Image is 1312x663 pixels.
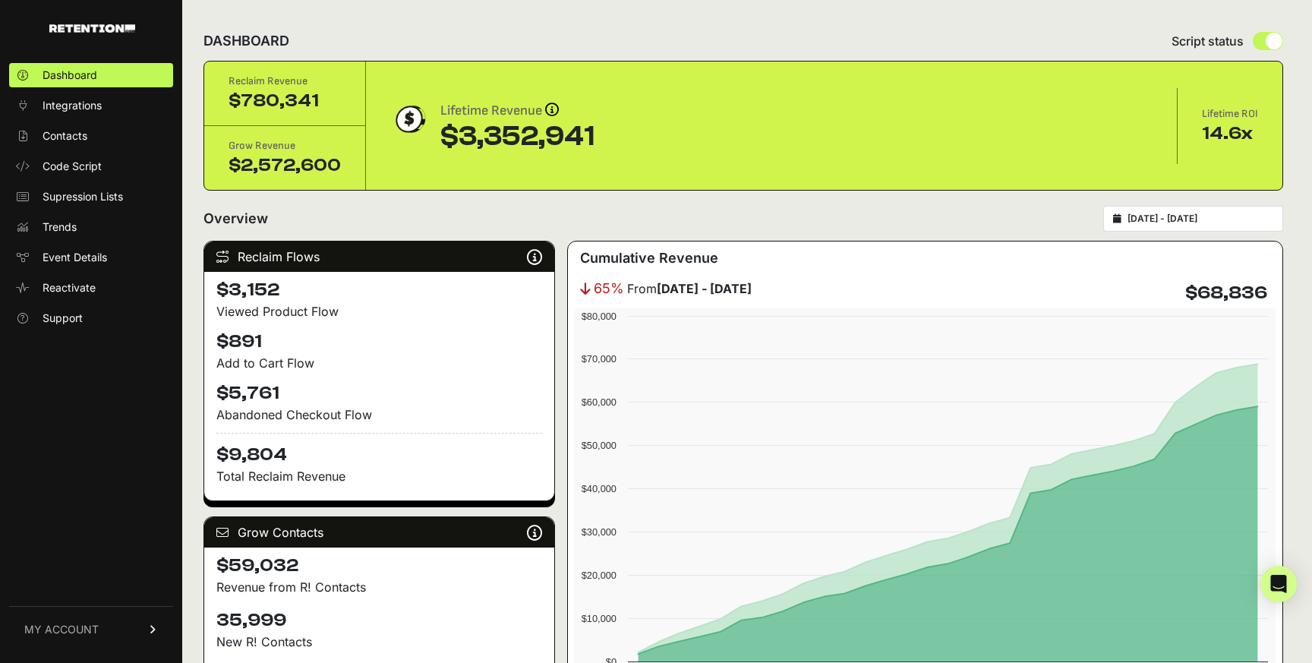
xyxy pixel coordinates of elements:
h4: 35,999 [216,608,542,633]
span: Reactivate [43,280,96,295]
span: 65% [594,278,624,299]
div: Reclaim Flows [204,242,554,272]
span: Script status [1172,32,1244,50]
div: Add to Cart Flow [216,354,542,372]
text: $70,000 [582,353,617,365]
span: Event Details [43,250,107,265]
a: Contacts [9,124,173,148]
span: Supression Lists [43,189,123,204]
text: $50,000 [582,440,617,451]
h4: $891 [216,330,542,354]
div: Abandoned Checkout Flow [216,406,542,424]
a: MY ACCOUNT [9,606,173,652]
div: Open Intercom Messenger [1260,566,1297,602]
h4: $59,032 [216,554,542,578]
a: Code Script [9,154,173,178]
text: $20,000 [582,570,617,581]
span: Trends [43,219,77,235]
text: $10,000 [582,613,617,624]
div: Reclaim Revenue [229,74,341,89]
div: $780,341 [229,89,341,113]
div: $2,572,600 [229,153,341,178]
span: MY ACCOUNT [24,622,99,637]
text: $40,000 [582,483,617,494]
h4: $9,804 [216,433,542,467]
a: Event Details [9,245,173,270]
span: Contacts [43,128,87,144]
div: Viewed Product Flow [216,302,542,320]
a: Reactivate [9,276,173,300]
text: $30,000 [582,526,617,538]
p: Total Reclaim Revenue [216,467,542,485]
a: Dashboard [9,63,173,87]
strong: [DATE] - [DATE] [657,281,752,296]
span: Dashboard [43,68,97,83]
div: Grow Revenue [229,138,341,153]
div: Grow Contacts [204,517,554,548]
span: Support [43,311,83,326]
div: $3,352,941 [440,122,594,152]
text: $80,000 [582,311,617,322]
h2: Overview [203,208,268,229]
div: Lifetime Revenue [440,100,594,122]
img: dollar-coin-05c43ed7efb7bc0c12610022525b4bbbb207c7efeef5aecc26f025e68dcafac9.png [390,100,428,138]
text: $60,000 [582,396,617,408]
a: Support [9,306,173,330]
div: Lifetime ROI [1202,106,1258,122]
span: Integrations [43,98,102,113]
span: Code Script [43,159,102,174]
p: Revenue from R! Contacts [216,578,542,596]
a: Integrations [9,93,173,118]
h4: $5,761 [216,381,542,406]
h3: Cumulative Revenue [580,248,718,269]
a: Trends [9,215,173,239]
span: From [627,279,752,298]
p: New R! Contacts [216,633,542,651]
img: Retention.com [49,24,135,33]
h2: DASHBOARD [203,30,289,52]
div: 14.6x [1202,122,1258,146]
h4: $68,836 [1185,281,1267,305]
h4: $3,152 [216,278,542,302]
a: Supression Lists [9,185,173,209]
